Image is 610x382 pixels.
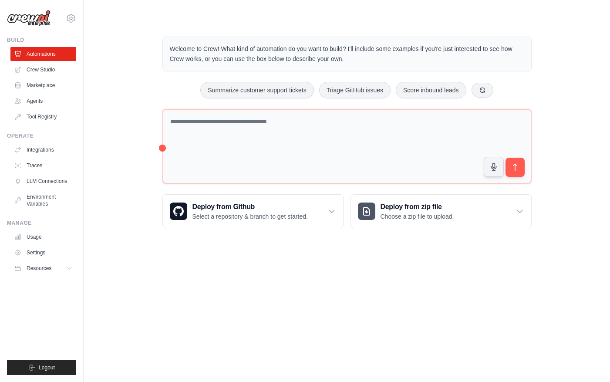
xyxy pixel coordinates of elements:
[10,246,76,260] a: Settings
[10,94,76,108] a: Agents
[192,212,308,221] p: Select a repository & branch to get started.
[200,82,313,98] button: Summarize customer support tickets
[10,230,76,244] a: Usage
[10,78,76,92] a: Marketplace
[192,202,308,212] h3: Deploy from Github
[10,190,76,211] a: Environment Variables
[7,37,76,44] div: Build
[10,159,76,172] a: Traces
[10,47,76,61] a: Automations
[7,220,76,226] div: Manage
[7,360,76,375] button: Logout
[10,143,76,157] a: Integrations
[381,212,454,221] p: Choose a zip file to upload.
[27,265,51,272] span: Resources
[7,132,76,139] div: Operate
[396,82,466,98] button: Score inbound leads
[319,82,391,98] button: Triage GitHub issues
[39,364,55,371] span: Logout
[10,174,76,188] a: LLM Connections
[10,63,76,77] a: Crew Studio
[381,202,454,212] h3: Deploy from zip file
[10,261,76,275] button: Resources
[170,44,524,64] p: Welcome to Crew! What kind of automation do you want to build? I'll include some examples if you'...
[7,10,51,27] img: Logo
[10,110,76,124] a: Tool Registry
